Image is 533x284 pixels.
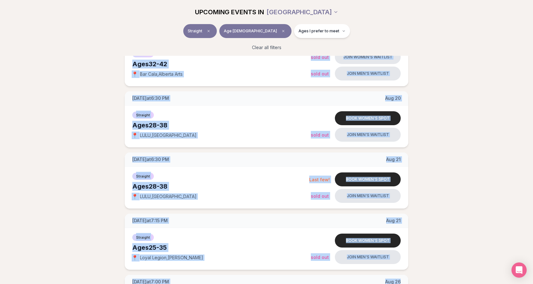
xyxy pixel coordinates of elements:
[335,67,401,81] button: Join men's waitlist
[195,8,264,16] span: UPCOMING EVENTS IN
[132,173,154,180] span: Straight
[335,111,401,125] button: Book women's spot
[132,243,311,252] div: Ages 25-35
[132,121,311,130] div: Ages 28-38
[294,24,350,38] button: Ages I prefer to meet
[511,262,527,278] div: Open Intercom Messenger
[335,250,401,264] button: Join men's waitlist
[183,24,217,38] button: StraightClear event type filter
[386,217,401,224] span: Aug 21
[335,234,401,248] button: Book women's spot
[132,156,169,163] span: [DATE] at 6:30 PM
[385,95,401,101] span: Aug 20
[140,255,203,261] span: Loyal Legion , [PERSON_NAME]
[311,132,329,138] span: Sold Out
[140,71,183,77] span: Bar Cala , Alberta Arts
[132,194,137,199] span: 📍
[205,27,212,35] span: Clear event type filter
[132,112,154,119] span: Straight
[279,27,287,35] span: Clear age
[132,182,309,191] div: Ages 28-38
[224,29,277,34] span: Age [DEMOGRAPHIC_DATA]
[132,234,154,241] span: Straight
[311,193,329,199] span: Sold Out
[188,29,202,34] span: Straight
[140,193,197,200] span: LULU , [GEOGRAPHIC_DATA]
[132,60,311,68] div: Ages 32-42
[298,29,339,34] span: Ages I prefer to meet
[386,156,401,163] span: Aug 21
[311,255,329,260] span: Sold Out
[335,128,401,142] button: Join men's waitlist
[140,132,197,139] span: LULU , [GEOGRAPHIC_DATA]
[311,55,329,60] span: Sold Out
[266,5,338,19] button: [GEOGRAPHIC_DATA]
[309,177,330,182] span: Last few!
[219,24,292,38] button: Age [DEMOGRAPHIC_DATA]Clear age
[132,133,137,138] span: 📍
[335,172,401,186] button: Book women's spot
[248,41,285,55] button: Clear all filters
[132,95,169,101] span: [DATE] at 6:30 PM
[132,255,137,260] span: 📍
[335,189,401,203] button: Join men's waitlist
[132,72,137,77] span: 📍
[335,50,401,64] button: Join women's waitlist
[311,71,329,76] span: Sold Out
[132,217,168,224] span: [DATE] at 7:15 PM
